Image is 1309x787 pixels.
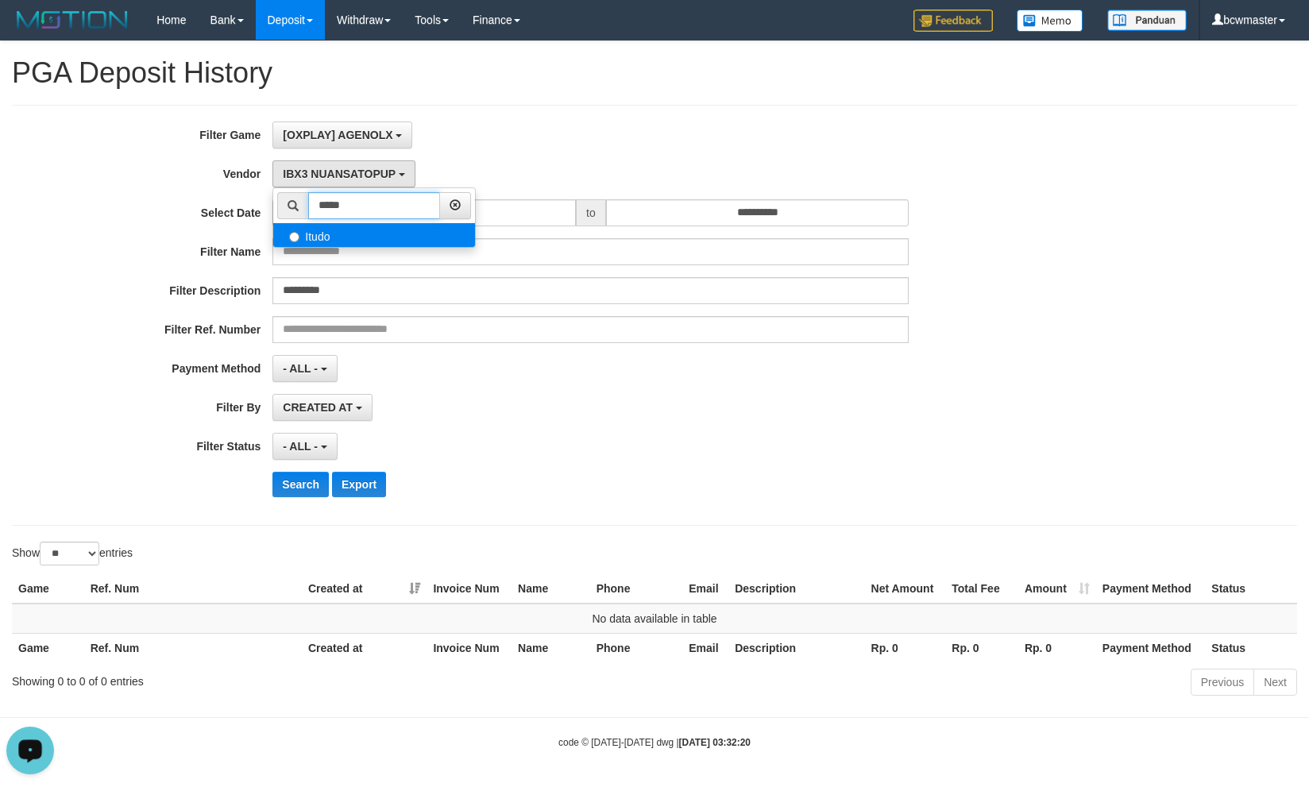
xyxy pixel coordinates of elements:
img: MOTION_logo.png [12,8,133,32]
th: Name [512,574,590,604]
button: IBX3 NUANSATOPUP [272,160,415,187]
th: Status [1205,633,1297,662]
small: code © [DATE]-[DATE] dwg | [558,737,751,748]
th: Payment Method [1096,633,1206,662]
button: [OXPLAY] AGENOLX [272,122,412,149]
span: - ALL - [283,440,318,453]
th: Description [728,574,864,604]
th: Phone [590,574,683,604]
span: - ALL - [283,362,318,375]
button: Open LiveChat chat widget [6,6,54,54]
th: Email [682,633,728,662]
img: panduan.png [1107,10,1187,31]
img: Button%20Memo.svg [1017,10,1083,32]
select: Showentries [40,542,99,565]
div: Showing 0 to 0 of 0 entries [12,667,534,689]
th: Net Amount [865,574,946,604]
th: Ref. Num [84,574,302,604]
th: Payment Method [1096,574,1206,604]
th: Name [512,633,590,662]
th: Amount: activate to sort column ascending [1018,574,1096,604]
a: Previous [1191,669,1254,696]
th: Status [1205,574,1297,604]
span: CREATED AT [283,401,353,414]
span: to [576,199,606,226]
button: Export [332,472,386,497]
th: Invoice Num [427,633,512,662]
th: Rp. 0 [945,633,1018,662]
label: Itudo [273,223,475,247]
label: Show entries [12,542,133,565]
h1: PGA Deposit History [12,57,1297,89]
button: Search [272,472,329,497]
th: Ref. Num [84,633,302,662]
button: CREATED AT [272,394,373,421]
th: Created at: activate to sort column ascending [302,574,427,604]
img: Feedback.jpg [913,10,993,32]
th: Total Fee [945,574,1018,604]
th: Created at [302,633,427,662]
button: - ALL - [272,355,337,382]
td: No data available in table [12,604,1297,634]
span: IBX3 NUANSATOPUP [283,168,396,180]
th: Description [728,633,864,662]
a: Next [1253,669,1297,696]
input: Itudo [289,232,299,242]
span: [OXPLAY] AGENOLX [283,129,392,141]
th: Rp. 0 [1018,633,1096,662]
strong: [DATE] 03:32:20 [679,737,751,748]
th: Email [682,574,728,604]
th: Phone [590,633,683,662]
th: Invoice Num [427,574,512,604]
th: Game [12,574,84,604]
button: - ALL - [272,433,337,460]
th: Game [12,633,84,662]
th: Rp. 0 [865,633,946,662]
